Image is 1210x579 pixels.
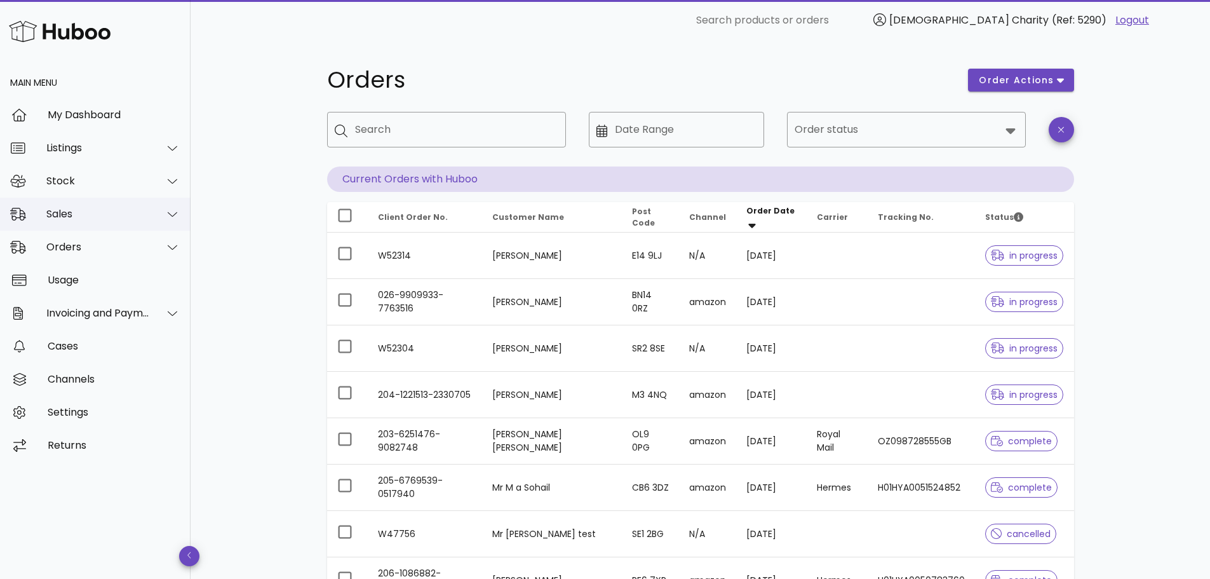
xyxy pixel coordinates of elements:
td: [DATE] [736,418,807,465]
span: complete [991,437,1052,446]
td: SE1 2BG [622,511,679,557]
th: Client Order No. [368,202,483,233]
td: [PERSON_NAME] [482,372,622,418]
span: in progress [991,297,1058,306]
td: [PERSON_NAME] [482,233,622,279]
th: Carrier [807,202,868,233]
td: [PERSON_NAME] [PERSON_NAME] [482,418,622,465]
td: N/A [679,511,736,557]
td: E14 9LJ [622,233,679,279]
td: OL9 0PG [622,418,679,465]
span: in progress [991,390,1058,399]
td: H01HYA0051524852 [868,465,975,511]
td: BN14 0RZ [622,279,679,325]
td: 026-9909933-7763516 [368,279,483,325]
span: Carrier [817,212,848,222]
td: Hermes [807,465,868,511]
div: Listings [46,142,150,154]
th: Tracking No. [868,202,975,233]
div: My Dashboard [48,109,180,121]
div: Sales [46,208,150,220]
a: Logout [1115,13,1149,28]
div: Returns [48,439,180,451]
td: 205-6769539-0517940 [368,465,483,511]
span: (Ref: 5290) [1052,13,1106,27]
td: 204-1221513-2330705 [368,372,483,418]
td: Mr M a Sohail [482,465,622,511]
div: Usage [48,274,180,286]
th: Customer Name [482,202,622,233]
div: Orders [46,241,150,253]
td: N/A [679,233,736,279]
td: W47756 [368,511,483,557]
td: 203-6251476-9082748 [368,418,483,465]
th: Channel [679,202,736,233]
div: Cases [48,340,180,352]
span: Tracking No. [878,212,934,222]
div: Order status [787,112,1026,147]
span: Channel [689,212,726,222]
span: Client Order No. [378,212,448,222]
td: M3 4NQ [622,372,679,418]
td: amazon [679,279,736,325]
th: Status [975,202,1074,233]
td: Royal Mail [807,418,868,465]
span: cancelled [991,529,1051,538]
td: amazon [679,465,736,511]
h1: Orders [327,69,953,92]
div: Channels [48,373,180,385]
td: [DATE] [736,233,807,279]
td: [DATE] [736,465,807,511]
p: Current Orders with Huboo [327,167,1074,192]
td: SR2 8SE [622,325,679,372]
td: OZ098728555GB [868,418,975,465]
div: Invoicing and Payments [46,307,150,319]
span: in progress [991,344,1058,353]
span: [DEMOGRAPHIC_DATA] Charity [889,13,1049,27]
button: order actions [968,69,1073,92]
td: [PERSON_NAME] [482,325,622,372]
span: complete [991,483,1052,492]
td: [DATE] [736,279,807,325]
td: [DATE] [736,372,807,418]
td: amazon [679,418,736,465]
th: Order Date: Sorted descending. Activate to remove sorting. [736,202,807,233]
td: [PERSON_NAME] [482,279,622,325]
td: CB6 3DZ [622,465,679,511]
td: [DATE] [736,325,807,372]
span: Status [985,212,1023,222]
img: Huboo Logo [9,18,111,45]
div: Stock [46,175,150,187]
span: in progress [991,251,1058,260]
td: [DATE] [736,511,807,557]
span: Order Date [746,205,795,216]
td: W52314 [368,233,483,279]
span: order actions [978,74,1054,87]
td: Mr [PERSON_NAME] test [482,511,622,557]
th: Post Code [622,202,679,233]
span: Post Code [632,206,655,228]
td: N/A [679,325,736,372]
span: Customer Name [492,212,564,222]
td: W52304 [368,325,483,372]
div: Settings [48,406,180,418]
td: amazon [679,372,736,418]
